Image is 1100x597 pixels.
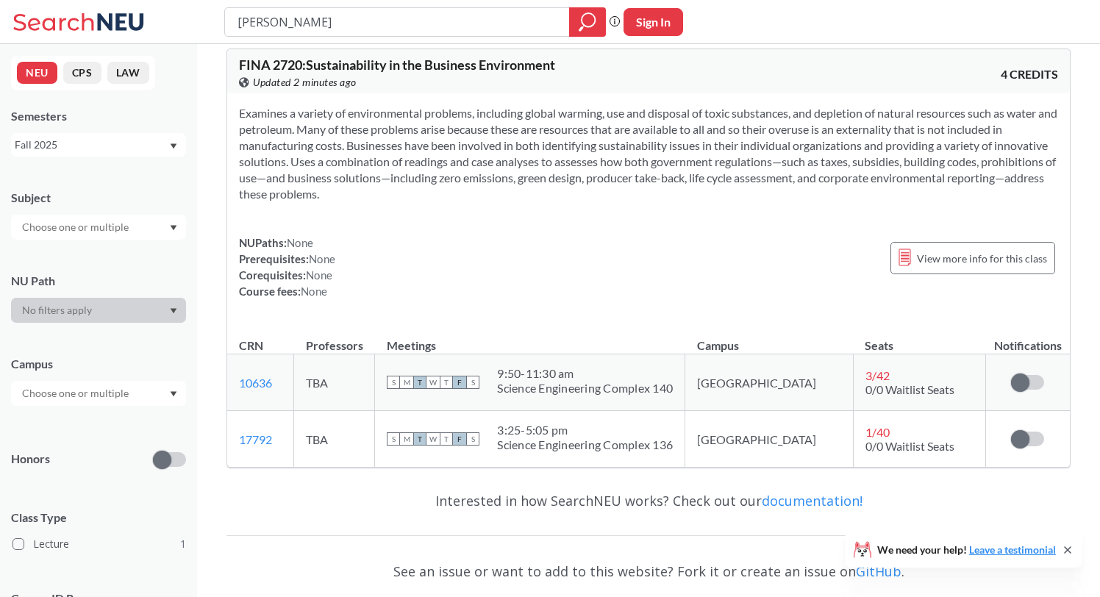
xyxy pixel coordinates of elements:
th: Seats [853,323,985,354]
div: Fall 2025 [15,137,168,153]
td: [GEOGRAPHIC_DATA] [685,354,853,411]
div: Dropdown arrow [11,215,186,240]
span: S [387,376,400,389]
a: 17792 [239,432,272,446]
section: Examines a variety of environmental problems, including global warming, use and disposal of toxic... [239,105,1058,202]
span: 1 / 40 [865,425,890,439]
span: Class Type [11,510,186,526]
span: FINA 2720 : Sustainability in the Business Environment [239,57,555,73]
div: Fall 2025Dropdown arrow [11,133,186,157]
div: Science Engineering Complex 136 [497,437,673,452]
span: T [440,432,453,446]
input: Choose one or multiple [15,385,138,402]
div: See an issue or want to add to this website? Fork it or create an issue on . [226,550,1071,593]
th: Professors [294,323,375,354]
span: S [466,376,479,389]
a: 10636 [239,376,272,390]
td: TBA [294,411,375,468]
a: Leave a testimonial [969,543,1056,556]
th: Notifications [985,323,1070,354]
td: [GEOGRAPHIC_DATA] [685,411,853,468]
div: Campus [11,356,186,372]
div: Dropdown arrow [11,298,186,323]
button: Sign In [624,8,683,36]
span: F [453,376,466,389]
div: Dropdown arrow [11,381,186,406]
div: NU Path [11,273,186,289]
span: 3 / 42 [865,368,890,382]
svg: Dropdown arrow [170,225,177,231]
span: T [440,376,453,389]
svg: Dropdown arrow [170,143,177,149]
span: F [453,432,466,446]
svg: magnifying glass [579,12,596,32]
div: NUPaths: Prerequisites: Corequisites: Course fees: [239,235,335,299]
span: We need your help! [877,545,1056,555]
label: Lecture [12,535,186,554]
span: Updated 2 minutes ago [253,74,357,90]
span: S [466,432,479,446]
span: W [426,376,440,389]
button: CPS [63,62,101,84]
span: 0/0 Waitlist Seats [865,382,954,396]
span: 0/0 Waitlist Seats [865,439,954,453]
a: documentation! [762,492,863,510]
div: magnifying glass [569,7,606,37]
td: TBA [294,354,375,411]
span: W [426,432,440,446]
span: T [413,432,426,446]
div: 3:25 - 5:05 pm [497,423,673,437]
div: Interested in how SearchNEU works? Check out our [226,479,1071,522]
span: M [400,432,413,446]
span: None [301,285,327,298]
th: Meetings [375,323,685,354]
div: CRN [239,337,263,354]
input: Choose one or multiple [15,218,138,236]
a: GitHub [856,562,901,580]
span: View more info for this class [917,249,1047,268]
div: Subject [11,190,186,206]
span: None [306,268,332,282]
div: 9:50 - 11:30 am [497,366,673,381]
p: Honors [11,451,50,468]
svg: Dropdown arrow [170,391,177,397]
th: Campus [685,323,853,354]
span: 4 CREDITS [1001,66,1058,82]
div: Semesters [11,108,186,124]
div: Science Engineering Complex 140 [497,381,673,396]
span: S [387,432,400,446]
svg: Dropdown arrow [170,308,177,314]
button: NEU [17,62,57,84]
span: None [309,252,335,265]
span: 1 [180,536,186,552]
span: None [287,236,313,249]
button: LAW [107,62,149,84]
span: M [400,376,413,389]
input: Class, professor, course number, "phrase" [236,10,559,35]
span: T [413,376,426,389]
